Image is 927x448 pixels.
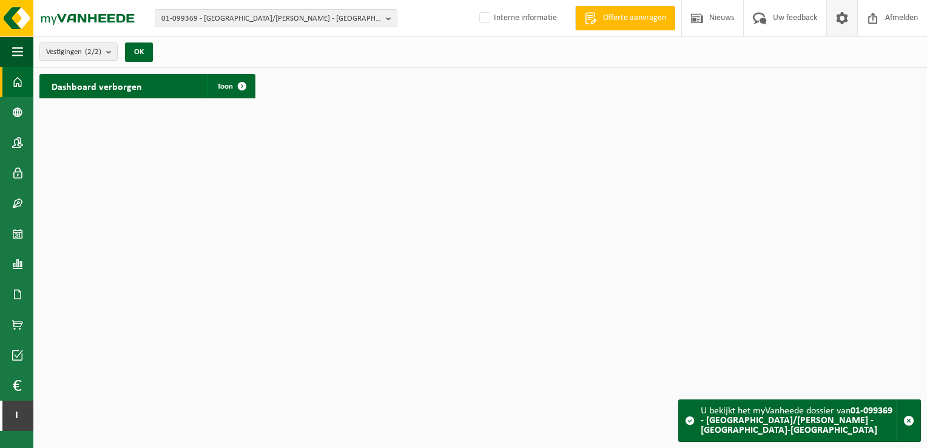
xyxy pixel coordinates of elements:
[85,48,101,56] count: (2/2)
[217,83,233,90] span: Toon
[575,6,675,30] a: Offerte aanvragen
[701,400,897,441] div: U bekijkt het myVanheede dossier van
[161,10,381,28] span: 01-099369 - [GEOGRAPHIC_DATA]/[PERSON_NAME] - [GEOGRAPHIC_DATA]-[GEOGRAPHIC_DATA]
[46,43,101,61] span: Vestigingen
[39,42,118,61] button: Vestigingen(2/2)
[701,406,892,435] strong: 01-099369 - [GEOGRAPHIC_DATA]/[PERSON_NAME] - [GEOGRAPHIC_DATA]-[GEOGRAPHIC_DATA]
[155,9,397,27] button: 01-099369 - [GEOGRAPHIC_DATA]/[PERSON_NAME] - [GEOGRAPHIC_DATA]-[GEOGRAPHIC_DATA]
[477,9,557,27] label: Interne informatie
[207,74,254,98] a: Toon
[12,401,21,431] span: I
[39,74,154,98] h2: Dashboard verborgen
[600,12,669,24] span: Offerte aanvragen
[125,42,153,62] button: OK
